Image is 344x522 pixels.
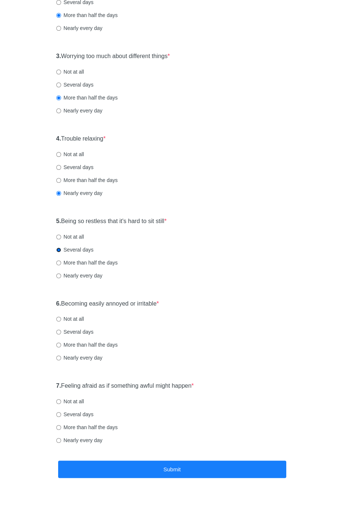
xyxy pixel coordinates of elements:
[56,151,84,158] label: Not at all
[56,425,61,430] input: More than half the days
[56,107,103,114] label: Nearly every day
[56,135,61,142] strong: 4.
[56,300,61,307] strong: 6.
[56,259,118,266] label: More than half the days
[56,94,118,101] label: More than half the days
[56,382,194,390] label: Feeling afraid as if something awful might happen
[56,424,118,431] label: More than half the days
[56,95,61,100] input: More than half the days
[56,13,61,18] input: More than half the days
[56,330,61,334] input: Several days
[56,52,170,61] label: Worrying too much about different things
[56,246,94,253] label: Several days
[56,191,61,196] input: Nearly every day
[56,152,61,157] input: Not at all
[56,176,118,184] label: More than half the days
[56,53,61,59] strong: 3.
[56,233,84,240] label: Not at all
[56,273,61,278] input: Nearly every day
[58,461,286,478] button: Submit
[56,81,94,88] label: Several days
[56,437,103,444] label: Nearly every day
[56,135,106,143] label: Trouble relaxing
[56,260,61,265] input: More than half the days
[56,217,167,226] label: Being so restless that it's hard to sit still
[56,26,61,31] input: Nearly every day
[56,189,103,197] label: Nearly every day
[56,398,84,405] label: Not at all
[56,341,118,348] label: More than half the days
[56,68,84,75] label: Not at all
[56,11,118,19] label: More than half the days
[56,82,61,87] input: Several days
[56,315,84,323] label: Not at all
[56,164,94,171] label: Several days
[56,272,103,279] label: Nearly every day
[56,235,61,239] input: Not at all
[56,24,103,32] label: Nearly every day
[56,383,61,389] strong: 7.
[56,399,61,404] input: Not at all
[56,411,94,418] label: Several days
[56,165,61,170] input: Several days
[56,70,61,74] input: Not at all
[56,343,61,347] input: More than half the days
[56,108,61,113] input: Nearly every day
[56,218,61,224] strong: 5.
[56,438,61,443] input: Nearly every day
[56,354,103,361] label: Nearly every day
[56,178,61,183] input: More than half the days
[56,412,61,417] input: Several days
[56,247,61,252] input: Several days
[56,356,61,360] input: Nearly every day
[56,317,61,321] input: Not at all
[56,300,159,308] label: Becoming easily annoyed or irritable
[56,328,94,336] label: Several days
